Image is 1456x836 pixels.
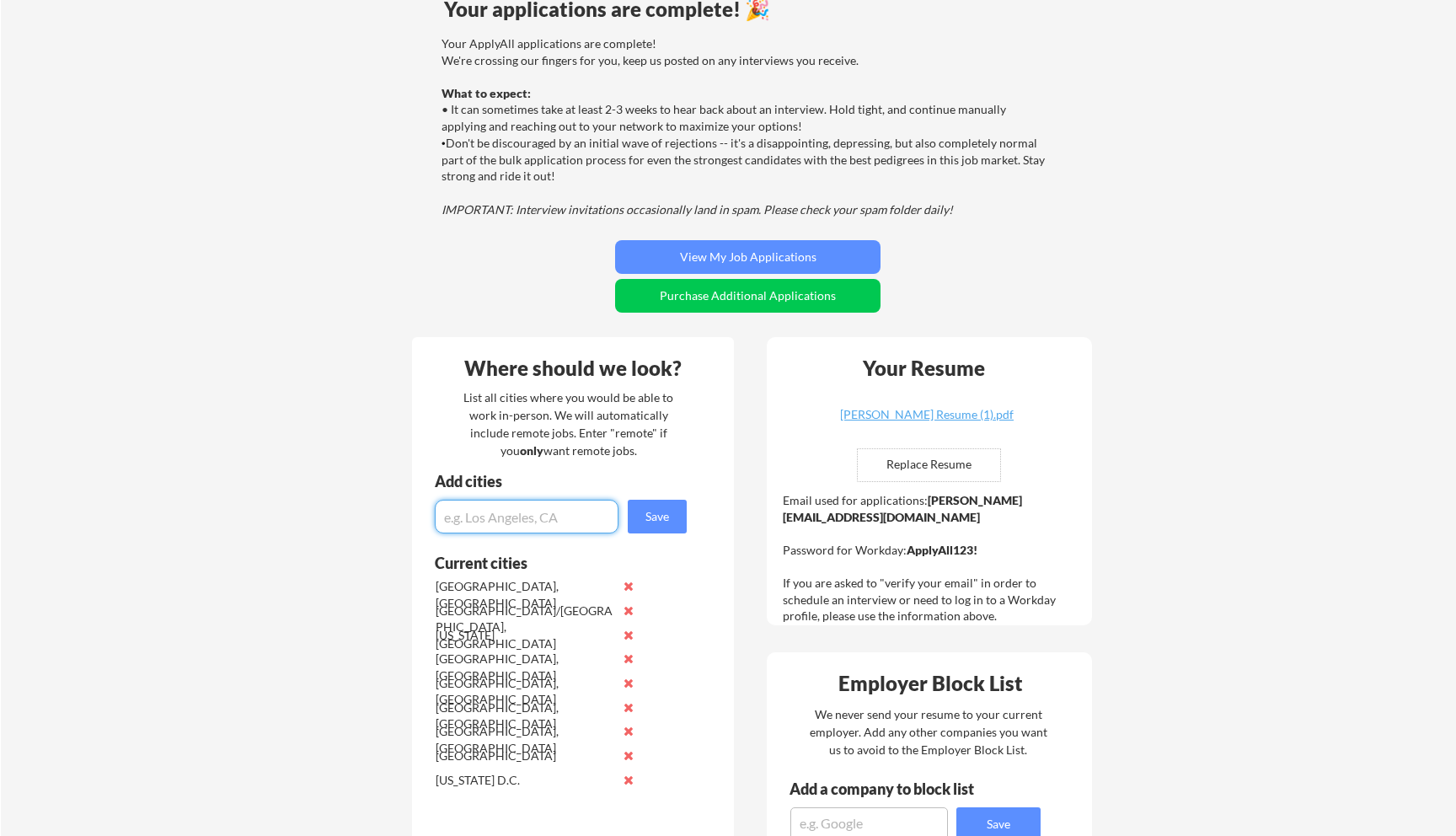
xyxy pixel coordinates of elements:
[436,627,613,644] div: [US_STATE]
[783,493,1022,524] strong: [PERSON_NAME][EMAIL_ADDRESS][DOMAIN_NAME]
[442,86,531,100] strong: What to expect:
[827,409,1027,435] a: [PERSON_NAME] Resume (1).pdf
[628,500,687,533] button: Save
[790,781,1000,796] div: Add a company to block list
[416,358,730,378] div: Where should we look?
[827,409,1027,421] div: [PERSON_NAME] Resume (1).pdf
[436,578,613,611] div: [GEOGRAPHIC_DATA],[GEOGRAPHIC_DATA]
[436,748,613,764] div: [GEOGRAPHIC_DATA]
[840,358,1007,378] div: Your Resume
[615,279,881,313] button: Purchase Additional Applications
[435,474,691,489] div: Add cities
[907,543,977,557] strong: ApplyAll123!
[615,240,881,274] button: View My Job Applications
[436,723,613,756] div: [GEOGRAPHIC_DATA], [GEOGRAPHIC_DATA]
[452,389,684,459] div: List all cities where you would be able to work in-person. We will automatically include remote j...
[435,500,618,533] input: e.g. Los Angeles, CA
[436,651,613,683] div: [GEOGRAPHIC_DATA], [GEOGRAPHIC_DATA]
[783,492,1080,624] div: Email used for applications: Password for Workday: If you are asked to "verify your email" in ord...
[436,772,613,789] div: [US_STATE] D.C.
[436,699,613,732] div: [GEOGRAPHIC_DATA], [GEOGRAPHIC_DATA]
[520,443,543,458] strong: only
[436,675,613,708] div: [GEOGRAPHIC_DATA], [GEOGRAPHIC_DATA]
[808,705,1048,758] div: We never send your resume to your current employer. Add any other companies you want us to avoid ...
[773,673,1087,694] div: Employer Block List
[442,35,1049,217] div: Your ApplyAll applications are complete! We're crossing our fingers for you, keep us posted on an...
[442,137,446,150] font: •
[436,603,613,652] div: [GEOGRAPHIC_DATA]/[GEOGRAPHIC_DATA], [GEOGRAPHIC_DATA]
[435,555,668,571] div: Current cities
[442,202,953,217] em: IMPORTANT: Interview invitations occasionally land in spam. Please check your spam folder daily!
